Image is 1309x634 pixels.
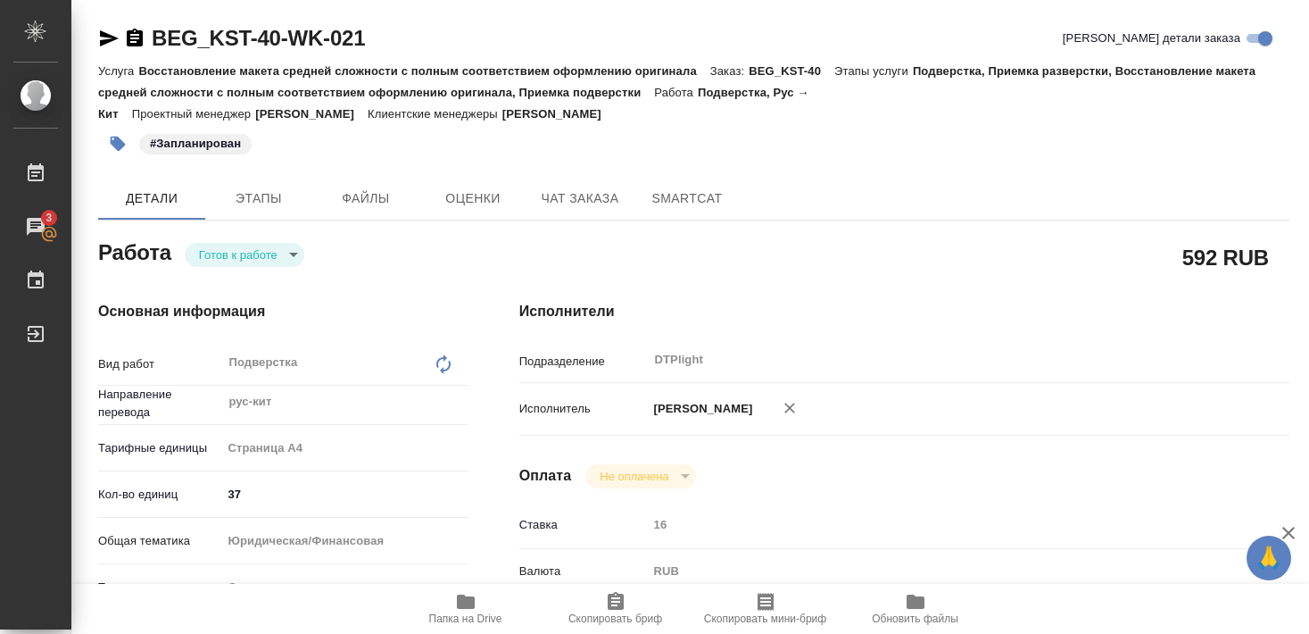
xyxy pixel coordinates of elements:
p: Подразделение [519,353,648,371]
span: 3 [35,209,62,227]
button: Готов к работе [194,247,283,263]
p: Заказ: [710,64,749,78]
p: #Запланирован [150,135,241,153]
p: Общая тематика [98,532,221,550]
span: Файлы [323,188,409,210]
div: RUB [648,556,1225,587]
div: Стандартные юридические документы, договоры, уставы [221,572,468,603]
span: Скопировать мини-бриф [704,613,826,625]
div: Готов к работе [185,243,304,267]
p: Ставка [519,516,648,534]
p: [PERSON_NAME] [255,107,368,121]
p: Клиентские менеджеры [368,107,502,121]
button: Скопировать ссылку для ЯМессенджера [98,28,120,49]
button: 🙏 [1247,536,1291,580]
span: Этапы [216,188,302,210]
button: Скопировать мини-бриф [691,584,841,634]
span: Обновить файлы [872,613,958,625]
p: Этапы услуги [834,64,913,78]
div: Юридическая/Финансовая [221,526,468,556]
button: Обновить файлы [841,584,990,634]
button: Не оплачена [594,469,674,484]
h4: Исполнители [519,301,1289,322]
span: Детали [109,188,195,210]
span: Папка на Drive [429,613,502,625]
span: Чат заказа [537,188,623,210]
p: Работа [654,86,698,99]
p: BEG_KST-40 [749,64,834,78]
p: Услуга [98,64,138,78]
button: Папка на Drive [391,584,541,634]
button: Скопировать бриф [541,584,691,634]
a: BEG_KST-40-WK-021 [152,26,365,50]
p: [PERSON_NAME] [502,107,615,121]
span: [PERSON_NAME] детали заказа [1063,29,1240,47]
h4: Оплата [519,465,572,487]
span: SmartCat [644,188,730,210]
div: Страница А4 [221,433,468,463]
button: Добавить тэг [98,124,137,163]
a: 3 [4,204,67,249]
p: Проектный менеджер [132,107,255,121]
p: Тарифные единицы [98,439,221,457]
p: Исполнитель [519,400,648,418]
span: Скопировать бриф [568,613,662,625]
span: Оценки [430,188,516,210]
p: Направление перевода [98,386,221,421]
span: Запланирован [137,135,253,150]
button: Удалить исполнителя [770,388,809,428]
p: Кол-во единиц [98,486,221,504]
h4: Основная информация [98,301,448,322]
h2: 592 RUB [1182,242,1269,272]
button: Скопировать ссылку [124,28,145,49]
p: Тематика [98,579,221,596]
div: Готов к работе [585,464,695,488]
p: Валюта [519,563,648,580]
input: ✎ Введи что-нибудь [221,481,468,507]
input: Пустое поле [648,512,1225,538]
h2: Работа [98,235,171,267]
p: Восстановление макета средней сложности с полным соответствием оформлению оригинала [138,64,709,78]
p: Вид работ [98,355,221,373]
span: 🙏 [1254,539,1284,577]
p: [PERSON_NAME] [648,400,753,418]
